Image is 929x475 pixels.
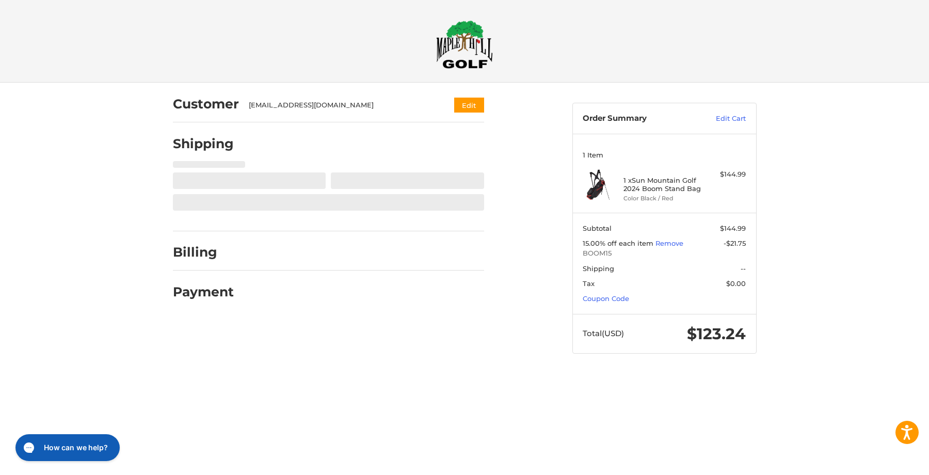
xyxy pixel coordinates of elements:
span: $123.24 [687,324,746,343]
img: Maple Hill Golf [436,20,493,69]
span: 15.00% off each item [583,239,655,247]
h2: Customer [173,96,239,112]
h2: Shipping [173,136,234,152]
span: Total (USD) [583,328,624,338]
span: -- [741,264,746,273]
span: $144.99 [720,224,746,232]
h2: Billing [173,244,233,260]
a: Edit Cart [694,114,746,124]
div: [EMAIL_ADDRESS][DOMAIN_NAME] [249,100,434,110]
iframe: Google Customer Reviews [844,447,929,475]
li: Color Black / Red [623,194,702,203]
h3: 1 Item [583,151,746,159]
a: Remove [655,239,683,247]
h2: Payment [173,284,234,300]
iframe: Gorgias live chat messenger [10,431,123,465]
span: -$21.75 [724,239,746,247]
h3: Order Summary [583,114,694,124]
button: Edit [454,98,484,113]
span: $0.00 [726,279,746,288]
a: Coupon Code [583,294,629,303]
div: $144.99 [705,169,746,180]
span: Tax [583,279,595,288]
h4: 1 x Sun Mountain Golf 2024 Boom Stand Bag [623,176,702,193]
span: Subtotal [583,224,612,232]
span: BOOM15 [583,248,746,259]
span: Shipping [583,264,614,273]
